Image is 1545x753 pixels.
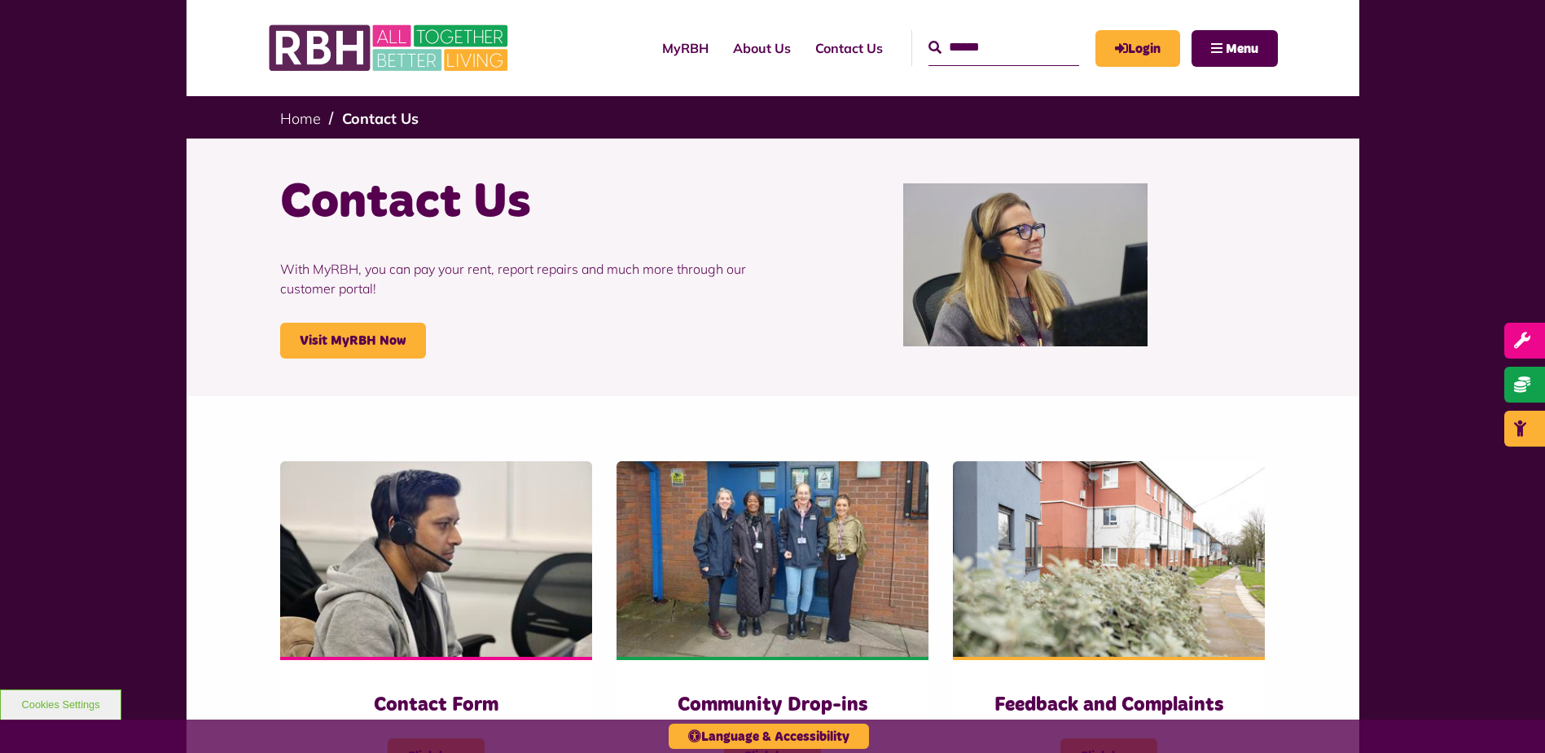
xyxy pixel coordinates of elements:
[669,724,869,749] button: Language & Accessibility
[268,16,512,80] img: RBH
[280,461,592,657] img: Contact Centre February 2024 (4)
[1192,30,1278,67] button: Navigation
[280,235,761,323] p: With MyRBH, you can pay your rent, report repairs and much more through our customer portal!
[1095,30,1180,67] a: MyRBH
[649,693,896,718] h3: Community Drop-ins
[721,26,803,70] a: About Us
[342,109,419,128] a: Contact Us
[903,183,1148,346] img: Contact Centre February 2024 (1)
[953,461,1265,657] img: SAZMEDIA RBH 22FEB24 97
[803,26,895,70] a: Contact Us
[985,693,1232,718] h3: Feedback and Complaints
[280,323,426,359] a: Visit MyRBH Now
[1472,680,1545,753] iframe: Netcall Web Assistant for live chat
[280,171,761,235] h1: Contact Us
[1226,42,1258,55] span: Menu
[313,693,560,718] h3: Contact Form
[280,109,321,128] a: Home
[650,26,721,70] a: MyRBH
[617,461,928,657] img: Heywood Drop In 2024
